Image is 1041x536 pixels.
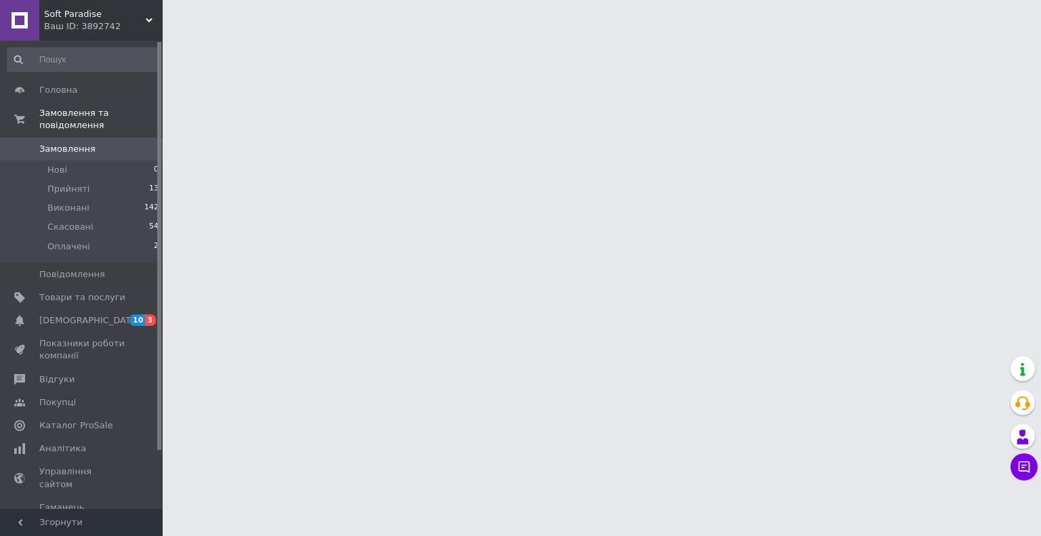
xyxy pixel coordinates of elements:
span: Управління сайтом [39,466,125,490]
span: Покупці [39,396,76,409]
span: Каталог ProSale [39,419,113,432]
span: Оплачені [47,241,90,253]
span: Soft Paradise [44,8,146,20]
span: 10 [129,314,145,326]
span: 142 [144,202,159,214]
span: Товари та послуги [39,291,125,304]
button: Чат з покупцем [1011,453,1038,480]
span: [DEMOGRAPHIC_DATA] [39,314,140,327]
span: Відгуки [39,373,75,386]
span: Гаманець компанії [39,501,125,526]
input: Пошук [7,47,160,72]
span: Прийняті [47,183,89,195]
span: Головна [39,84,77,96]
span: 3 [145,314,156,326]
span: 0 [154,164,159,176]
span: Виконані [47,202,89,214]
span: Скасовані [47,221,94,233]
span: Замовлення та повідомлення [39,107,163,131]
span: Нові [47,164,67,176]
span: 2 [154,241,159,253]
span: Повідомлення [39,268,105,281]
div: Ваш ID: 3892742 [44,20,163,33]
span: 13 [149,183,159,195]
span: Замовлення [39,143,96,155]
span: Показники роботи компанії [39,337,125,362]
span: Аналітика [39,442,86,455]
span: 54 [149,221,159,233]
